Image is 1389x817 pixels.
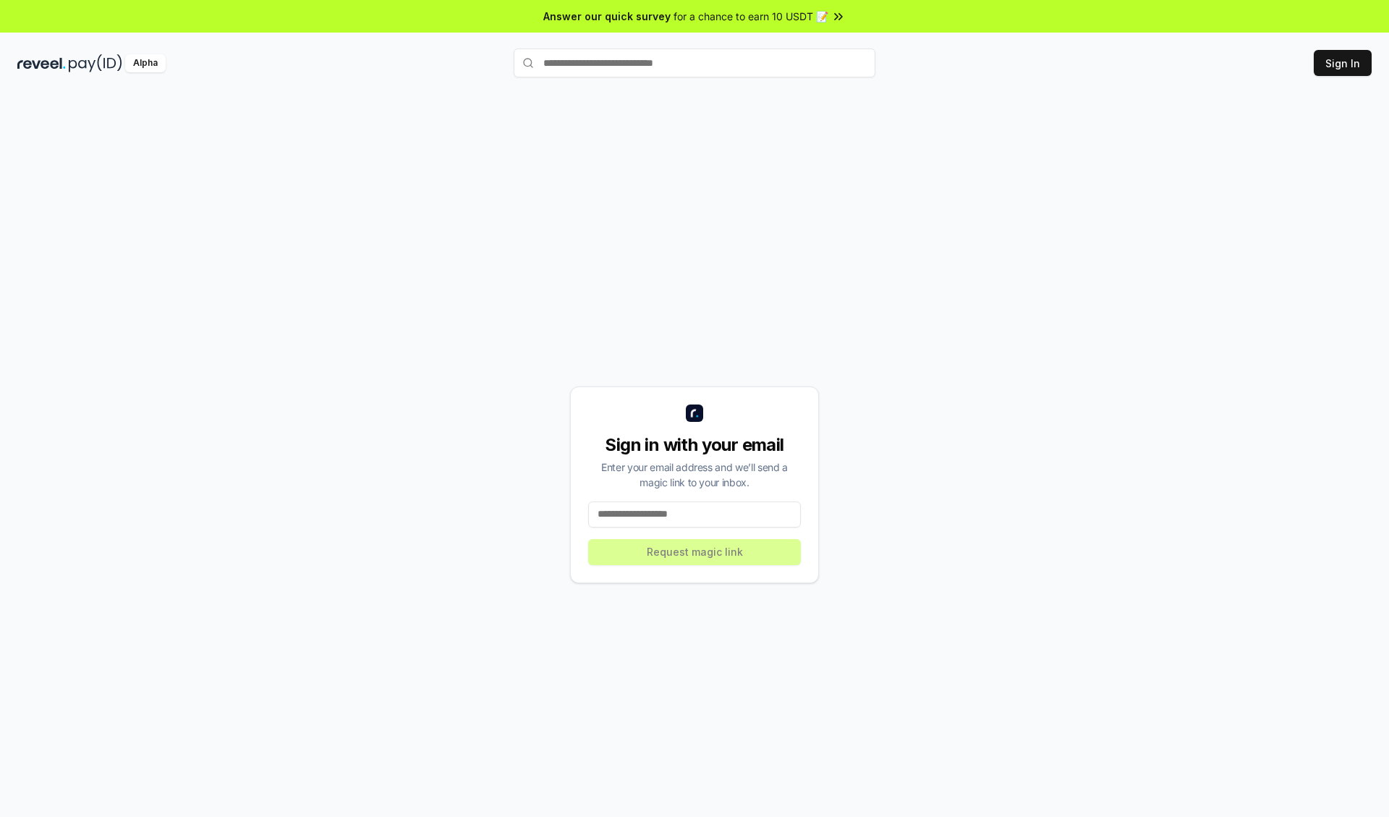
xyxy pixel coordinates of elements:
div: Alpha [125,54,166,72]
button: Sign In [1314,50,1372,76]
img: pay_id [69,54,122,72]
img: reveel_dark [17,54,66,72]
span: for a chance to earn 10 USDT 📝 [674,9,828,24]
img: logo_small [686,405,703,422]
div: Sign in with your email [588,433,801,457]
span: Answer our quick survey [543,9,671,24]
div: Enter your email address and we’ll send a magic link to your inbox. [588,460,801,490]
